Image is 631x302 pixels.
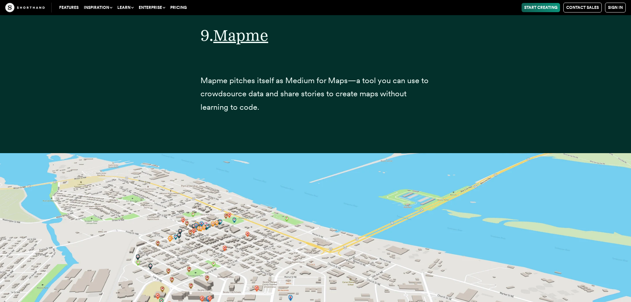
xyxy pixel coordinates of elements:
[115,3,136,12] button: Learn
[213,26,268,45] a: Mapme
[81,3,115,12] button: Inspiration
[563,3,602,12] a: Contact Sales
[168,3,189,12] a: Pricing
[200,76,429,112] span: Mapme pitches itself as Medium for Maps—a tool you can use to crowdsource data and share stories ...
[605,3,626,12] a: Sign in
[136,3,168,12] button: Enterprise
[522,3,560,12] a: Start Creating
[57,3,81,12] a: Features
[5,3,45,12] img: The Craft
[200,26,213,45] span: 9.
